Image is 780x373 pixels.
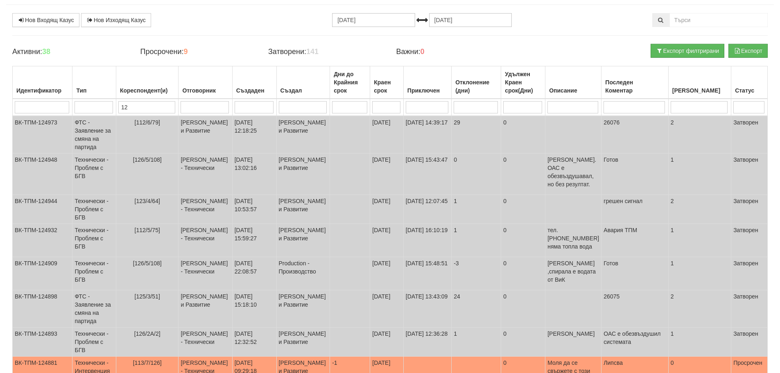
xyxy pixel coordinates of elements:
b: 9 [183,47,188,56]
div: Статус [733,85,765,96]
span: грешен сигнал [604,198,642,204]
td: [PERSON_NAME] - Технически [179,195,232,224]
p: тел. [PHONE_NUMBER] няма топла вода [547,226,599,251]
td: Технически - Проблем с БГВ [72,257,116,290]
span: Готов [604,156,618,163]
td: -3 [452,257,501,290]
td: [DATE] 12:36:28 [403,328,451,357]
button: Експорт филтрирани [651,44,724,58]
span: -1 [332,359,337,366]
div: Удължен Краен срок(Дни) [503,68,543,96]
td: ВК-ТПМ-124973 [13,116,72,154]
td: [DATE] 13:43:09 [403,290,451,328]
td: [DATE] 13:02:16 [232,154,276,195]
td: 29 [452,116,501,154]
td: [DATE] 12:32:52 [232,328,276,357]
b: 38 [42,47,50,56]
td: 2 [668,195,731,224]
td: [DATE] 22:08:57 [232,257,276,290]
td: 1 [668,257,731,290]
div: Отклонение (дни) [454,77,499,96]
td: ВК-ТПМ-124944 [13,195,72,224]
h4: Активни: [12,48,128,56]
td: 0 [501,224,545,257]
span: [126/2А/2] [134,330,161,337]
td: [PERSON_NAME] - Технически [179,224,232,257]
td: [DATE] 14:39:17 [403,116,451,154]
th: Приключен: No sort applied, activate to apply an ascending sort [403,66,451,99]
div: Кореспондент(и) [118,85,176,96]
div: [PERSON_NAME] [671,85,729,96]
td: 24 [452,290,501,328]
button: Експорт [728,44,768,58]
td: [DATE] [370,224,404,257]
a: Нов Изходящ Казус [81,13,151,27]
th: Краен срок: No sort applied, activate to apply an ascending sort [370,66,404,99]
th: Описание: No sort applied, activate to apply an ascending sort [545,66,601,99]
td: 1 [452,195,501,224]
td: Затворен [731,154,768,195]
span: Готов [604,260,618,267]
td: [DATE] 16:10:19 [403,224,451,257]
div: Създаден [235,85,274,96]
td: 0 [501,154,545,195]
th: Отклонение (дни): No sort applied, activate to apply an ascending sort [452,66,501,99]
th: Дни до Крайния срок: No sort applied, activate to apply an ascending sort [330,66,370,99]
th: Брой Файлове: No sort applied, activate to apply an ascending sort [668,66,731,99]
td: [PERSON_NAME] и Развитие [276,116,330,154]
th: Създаден: No sort applied, activate to apply an ascending sort [232,66,276,99]
td: [PERSON_NAME] - Технически [179,328,232,357]
td: Технически - Проблем с БГВ [72,224,116,257]
td: Затворен [731,224,768,257]
b: 0 [421,47,425,56]
td: Затворен [731,328,768,357]
div: Дни до Крайния срок [332,68,368,96]
td: ВК-ТПМ-124932 [13,224,72,257]
td: Затворен [731,257,768,290]
span: Авария ТПМ [604,227,637,233]
td: ВК-ТПМ-124909 [13,257,72,290]
td: ВК-ТПМ-124893 [13,328,72,357]
td: [PERSON_NAME] и Развитие [276,154,330,195]
td: ВК-ТПМ-124948 [13,154,72,195]
div: Отговорник [181,85,230,96]
span: ОАС е обезвъздушил системата [604,330,660,345]
th: Статус: No sort applied, activate to apply an ascending sort [731,66,768,99]
h4: Важни: [396,48,511,56]
td: 1 [452,328,501,357]
td: [DATE] 15:59:27 [232,224,276,257]
td: ФТС - Заявление за смяна на партида [72,116,116,154]
div: Идентификатор [15,85,70,96]
a: Нов Входящ Казус [12,13,79,27]
span: 26075 [604,293,619,300]
th: Последен Коментар: No sort applied, activate to apply an ascending sort [601,66,668,99]
span: Липсва [604,359,623,366]
td: Затворен [731,195,768,224]
td: Затворен [731,290,768,328]
th: Създал: No sort applied, activate to apply an ascending sort [276,66,330,99]
div: Краен срок [372,77,401,96]
th: Отговорник: No sort applied, activate to apply an ascending sort [179,66,232,99]
p: [PERSON_NAME] [547,330,599,338]
span: [112/5/75] [135,227,160,233]
td: Технически - Проблем с БГВ [72,154,116,195]
span: [126/5/108] [133,260,162,267]
div: Описание [547,85,599,96]
td: 1 [452,224,501,257]
td: Технически - Проблем с БГВ [72,328,116,357]
div: Създал [279,85,328,96]
td: ФТС - Заявление за смяна на партида [72,290,116,328]
h4: Затворени: [268,48,384,56]
td: [DATE] [370,116,404,154]
div: Последен Коментар [604,77,666,96]
div: Тип [75,85,114,96]
h4: Просрочени: [140,48,255,56]
td: Production - Производство [276,257,330,290]
p: [PERSON_NAME] ,спирала е водата от ВиК [547,259,599,284]
td: [DATE] [370,257,404,290]
td: ВК-ТПМ-124898 [13,290,72,328]
td: [PERSON_NAME] и Развитие [276,195,330,224]
input: Търсене по Идентификатор, Бл/Вх/Ап, Тип, Описание, Моб. Номер, Имейл, Файл, Коментар, [669,13,768,27]
th: Идентификатор: No sort applied, activate to apply an ascending sort [13,66,72,99]
th: Тип: No sort applied, activate to apply an ascending sort [72,66,116,99]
